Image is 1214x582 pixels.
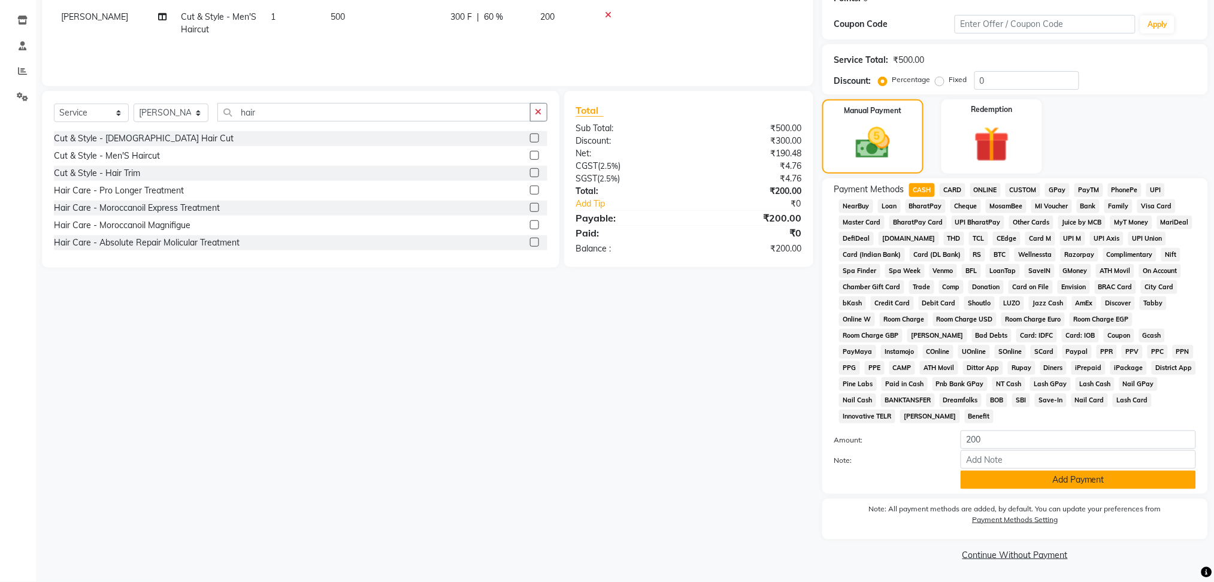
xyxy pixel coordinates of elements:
span: UPI Axis [1090,232,1124,245]
span: UPI Union [1128,232,1166,245]
span: GPay [1045,183,1070,197]
span: Debit Card [919,296,960,310]
img: _cash.svg [845,123,901,163]
span: Wellnessta [1015,248,1056,262]
span: [PERSON_NAME] [907,329,967,342]
span: Donation [968,280,1004,294]
span: Comp [939,280,964,294]
label: Manual Payment [844,105,901,116]
span: Lash Card [1113,393,1152,407]
span: PPC [1148,345,1168,359]
span: BharatPay [906,199,946,213]
span: UPI BharatPay [952,216,1005,229]
span: Gcash [1139,329,1165,342]
span: 200 [540,11,555,22]
span: DefiDeal [839,232,874,245]
span: CGST [576,160,598,171]
span: LoanTap [986,264,1020,278]
span: Spa Finder [839,264,880,278]
div: ₹0 [689,226,810,240]
span: CEdge [993,232,1021,245]
span: Card on File [1009,280,1053,294]
div: ₹300.00 [689,135,810,147]
div: ₹500.00 [689,122,810,135]
img: _gift.svg [963,122,1021,166]
input: Amount [961,431,1196,449]
button: Apply [1140,16,1174,34]
div: ₹4.76 [689,160,810,172]
div: Cut & Style - [DEMOGRAPHIC_DATA] Hair Cut [54,132,234,145]
label: Redemption [971,104,1012,115]
span: Card M [1025,232,1055,245]
div: Discount: [834,75,871,87]
span: Tabby [1140,296,1167,310]
span: Save-In [1035,393,1067,407]
label: Amount: [825,435,952,445]
div: Service Total: [834,54,889,66]
span: Lash Cash [1076,377,1115,391]
span: BOB [986,393,1007,407]
span: THD [944,232,965,245]
label: Note: All payment methods are added, by default. You can update your preferences from [834,504,1196,530]
div: Total: [567,185,689,198]
span: Discover [1101,296,1135,310]
span: iPackage [1110,361,1147,375]
div: ₹0 [709,198,810,210]
span: Paypal [1062,345,1092,359]
span: ONLINE [970,183,1001,197]
span: Room Charge EGP [1070,313,1133,326]
div: ₹200.00 [689,211,810,225]
span: PhonePe [1108,183,1142,197]
span: Master Card [839,216,885,229]
span: BANKTANSFER [881,393,935,407]
span: SCard [1031,345,1058,359]
span: Paid in Cash [882,377,928,391]
span: Bank [1077,199,1100,213]
input: Add Note [961,450,1196,469]
span: MariDeal [1157,216,1193,229]
span: MI Voucher [1031,199,1072,213]
span: CAMP [889,361,916,375]
div: Hair Care - Pro Longer Treatment [54,184,184,197]
label: Percentage [892,74,931,85]
div: ( ) [567,160,689,172]
span: Card: IDFC [1016,329,1057,342]
span: 2.5% [601,161,619,171]
label: Payment Methods Setting [973,514,1058,525]
span: Shoutlo [964,296,995,310]
span: UPI [1146,183,1165,197]
div: ₹200.00 [689,185,810,198]
span: Room Charge USD [933,313,997,326]
span: Dreamfolks [940,393,982,407]
span: Nift [1161,248,1180,262]
span: Nail Card [1071,393,1109,407]
div: Hair Care - Absolute Repair Molicular Treatment [54,237,240,249]
div: ₹4.76 [689,172,810,185]
span: Razorpay [1061,248,1098,262]
span: Benefit [965,410,994,423]
span: Bad Debts [972,329,1012,342]
span: BFL [962,264,981,278]
span: PayMaya [839,345,876,359]
label: Fixed [949,74,967,85]
span: Jazz Cash [1029,296,1067,310]
span: Nail GPay [1119,377,1158,391]
span: Venmo [930,264,958,278]
div: ₹200.00 [689,242,810,255]
span: Diners [1040,361,1067,375]
span: Lash GPay [1030,377,1071,391]
input: Enter Offer / Coupon Code [955,15,1136,34]
span: GMoney [1059,264,1092,278]
span: Cut & Style - Men'S Haircut [181,11,256,35]
span: Pnb Bank GPay [933,377,988,391]
span: PPE [865,361,885,375]
span: Complimentary [1103,248,1157,262]
span: Envision [1058,280,1090,294]
span: Credit Card [871,296,914,310]
span: MyT Money [1110,216,1152,229]
span: CASH [909,183,935,197]
span: SOnline [995,345,1026,359]
input: Search or Scan [217,103,531,122]
span: PayTM [1074,183,1103,197]
div: Sub Total: [567,122,689,135]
